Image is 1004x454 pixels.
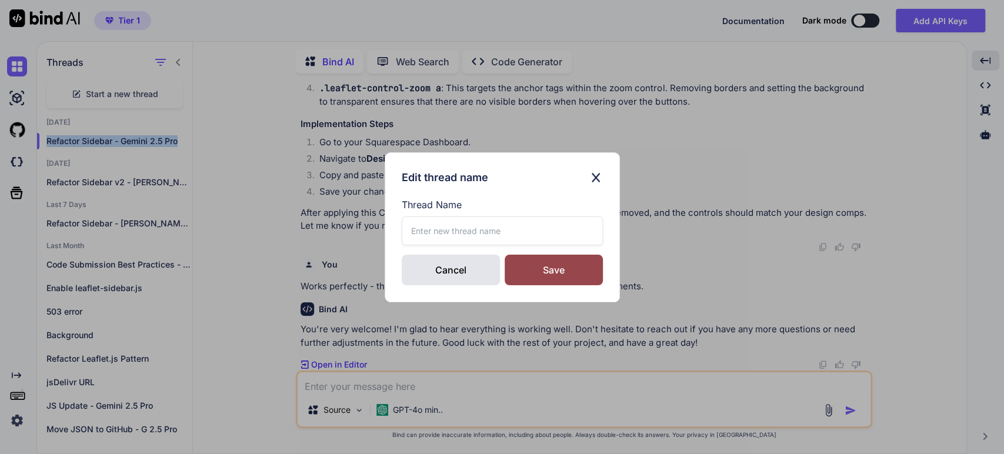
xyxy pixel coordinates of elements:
h3: Edit thread name [402,169,488,186]
div: Cancel [402,255,500,285]
input: Enter new thread name [402,216,603,245]
img: close [589,169,603,186]
label: Thread Name [402,198,603,212]
div: Save [505,255,603,285]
